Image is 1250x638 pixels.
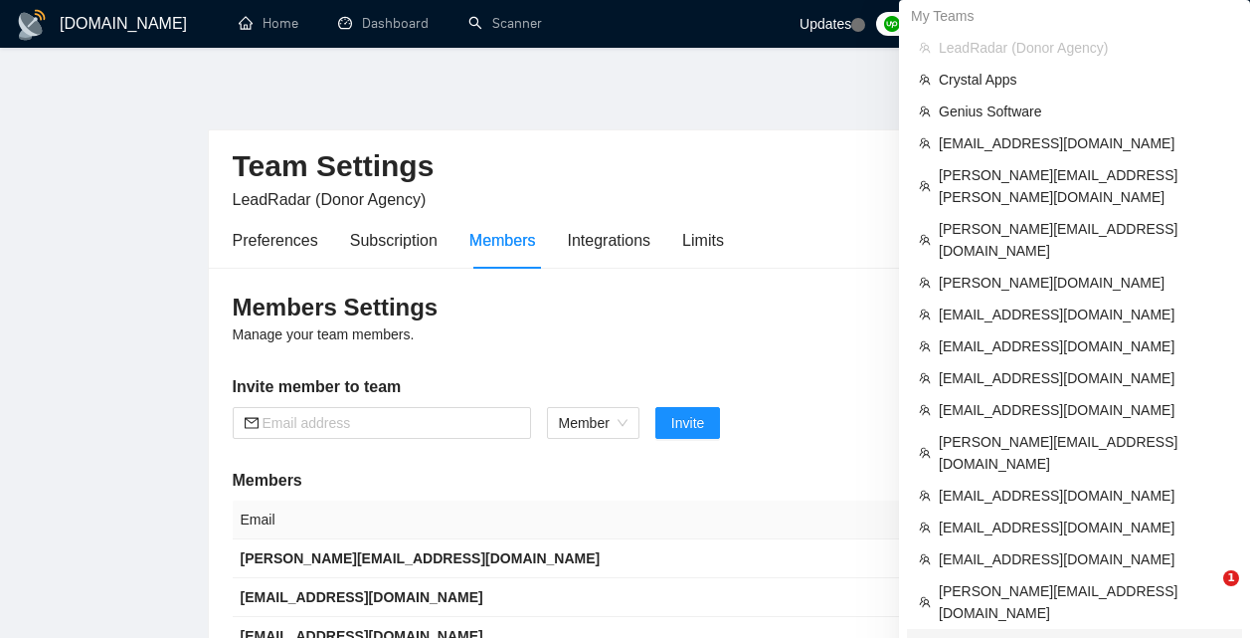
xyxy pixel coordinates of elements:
div: Integrations [568,228,651,253]
div: Members [469,228,536,253]
a: homeHome [239,15,298,32]
span: team [919,137,931,149]
span: Member [559,408,627,438]
img: upwork-logo.png [884,16,900,32]
img: logo [16,9,48,41]
span: [PERSON_NAME][EMAIL_ADDRESS][DOMAIN_NAME] [939,580,1230,624]
span: [EMAIL_ADDRESS][DOMAIN_NAME] [939,548,1230,570]
span: Crystal Apps [939,69,1230,91]
input: Email address [263,412,519,434]
span: team [919,234,931,246]
h3: Members Settings [233,292,1018,323]
span: mail [245,416,259,430]
span: team [919,553,931,565]
span: [PERSON_NAME][EMAIL_ADDRESS][DOMAIN_NAME] [939,431,1230,475]
th: Email [233,501,924,539]
span: team [919,180,931,192]
span: team [919,106,931,117]
span: [EMAIL_ADDRESS][DOMAIN_NAME] [939,132,1230,154]
h5: Members [233,469,1018,493]
span: [EMAIL_ADDRESS][DOMAIN_NAME] [939,367,1230,389]
span: team [919,447,931,459]
span: Updates [800,16,851,32]
div: Limits [682,228,724,253]
span: Genius Software [939,101,1230,122]
button: Invite [655,407,720,439]
span: [PERSON_NAME][EMAIL_ADDRESS][DOMAIN_NAME] [939,218,1230,262]
div: Subscription [350,228,438,253]
span: team [919,596,931,608]
a: dashboardDashboard [338,15,429,32]
span: team [919,277,931,289]
span: [PERSON_NAME][EMAIL_ADDRESS][PERSON_NAME][DOMAIN_NAME] [939,164,1230,208]
span: Manage your team members. [233,326,415,342]
span: [EMAIL_ADDRESS][DOMAIN_NAME] [939,335,1230,357]
b: [EMAIL_ADDRESS][DOMAIN_NAME] [241,589,483,605]
span: [EMAIL_ADDRESS][DOMAIN_NAME] [939,517,1230,538]
span: 1 [1223,570,1239,586]
b: [PERSON_NAME][EMAIL_ADDRESS][DOMAIN_NAME] [241,550,601,566]
span: team [919,404,931,416]
span: team [919,490,931,502]
span: LeadRadar (Donor Agency) [939,37,1230,59]
span: team [919,42,931,54]
a: searchScanner [468,15,542,32]
span: team [919,309,931,320]
span: Invite [671,412,704,434]
span: team [919,74,931,86]
span: LeadRadar (Donor Agency) [233,191,427,208]
span: team [919,522,931,533]
h5: Invite member to team [233,375,1018,399]
div: Preferences [233,228,318,253]
span: team [919,372,931,384]
span: [PERSON_NAME][DOMAIN_NAME] [939,272,1230,294]
iframe: Intercom live chat [1182,570,1230,618]
span: [EMAIL_ADDRESS][DOMAIN_NAME] [939,485,1230,507]
span: team [919,340,931,352]
span: [EMAIL_ADDRESS][DOMAIN_NAME] [939,304,1230,325]
h2: Team Settings [233,146,1018,187]
span: [EMAIL_ADDRESS][DOMAIN_NAME] [939,399,1230,421]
